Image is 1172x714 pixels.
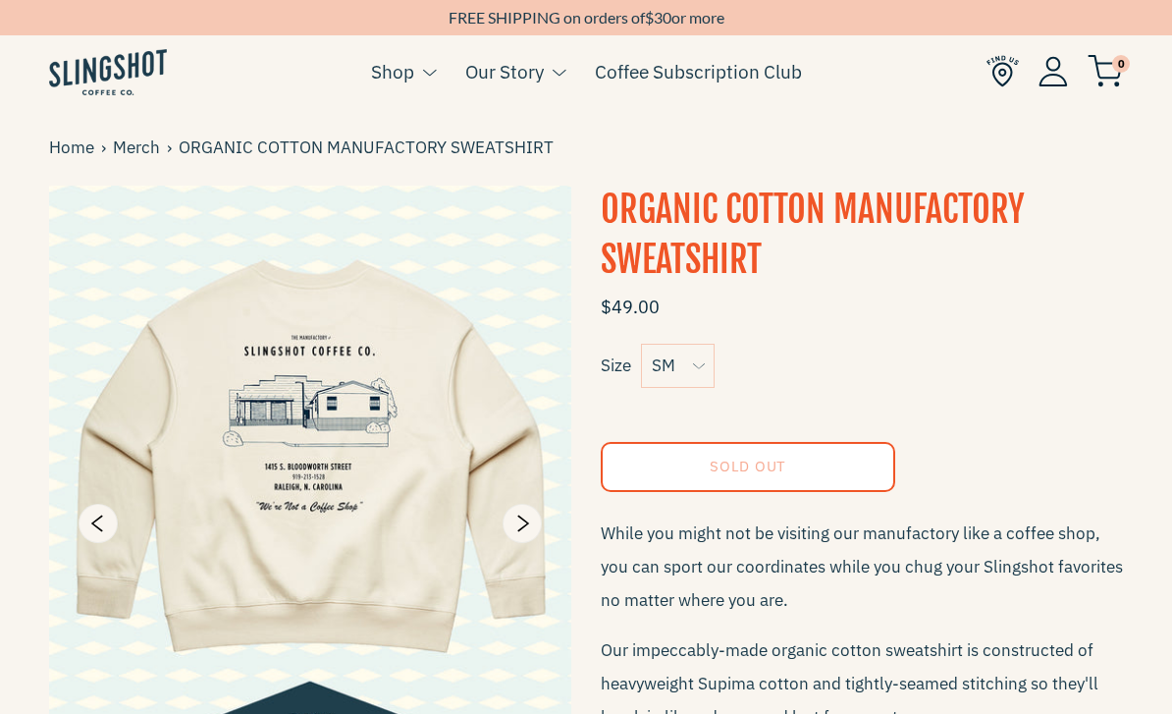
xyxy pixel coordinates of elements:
[645,8,654,27] span: $
[986,55,1019,87] img: Find Us
[179,135,560,161] span: ORGANIC COTTON MANUFACTORY SWEATSHIRT
[465,57,544,86] a: Our Story
[101,135,113,161] span: ›
[1088,60,1123,83] a: 0
[1112,55,1130,73] span: 0
[79,504,118,543] button: Previous
[503,504,542,543] button: Next
[1039,56,1068,86] img: Account
[654,8,671,27] span: 30
[1088,55,1123,87] img: cart
[595,57,802,86] a: Coffee Subscription Club
[601,296,660,318] span: $49.00
[710,457,786,475] span: Sold Out
[601,355,631,376] label: Size
[167,135,179,161] span: ›
[601,186,1123,285] h1: ORGANIC COTTON MANUFACTORY SWEATSHIRT
[113,135,167,161] a: Merch
[601,442,895,492] button: Sold Out
[49,135,101,161] a: Home
[601,517,1123,617] p: While you might not be visiting our manufactory like a coffee shop, you can sport our coordinates...
[371,57,414,86] a: Shop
